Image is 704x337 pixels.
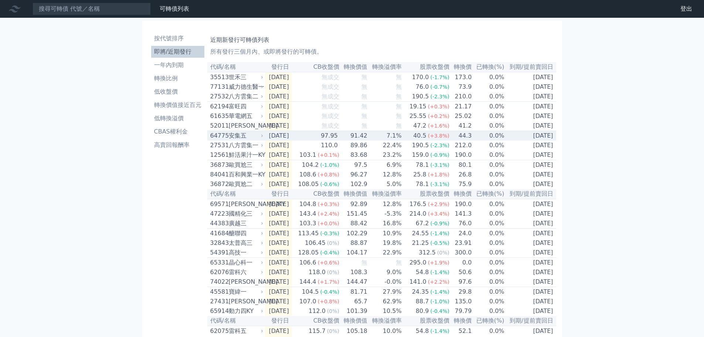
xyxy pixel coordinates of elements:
div: 97.95 [319,131,339,140]
td: 96.27 [340,170,368,179]
div: 77131 [210,82,227,91]
div: 36872 [210,180,227,189]
div: 安集五 [229,131,262,140]
input: 搜尋可轉債 代號／名稱 [33,3,151,15]
td: [DATE] [265,199,292,209]
div: 27532 [210,92,227,101]
div: 24.55 [411,229,431,238]
span: 無 [361,103,367,110]
div: 104.5 [300,287,320,296]
div: 108.05 [296,180,320,189]
th: 轉換價 [450,62,472,72]
td: 16.8% [368,219,402,229]
td: 190.0 [450,199,472,209]
td: [DATE] [265,287,292,297]
td: 0.0% [472,238,504,248]
div: 110.0 [319,141,339,150]
div: 84041 [210,170,227,179]
a: 可轉債列表 [160,5,189,12]
td: [DATE] [505,229,556,239]
td: 0.0% [472,170,504,179]
div: 190.5 [411,92,431,101]
span: 無 [361,259,367,266]
th: 股票收盤價 [402,189,450,199]
a: 登出 [674,3,698,15]
td: 0.0% [472,199,504,209]
td: 0.0% [472,219,504,229]
span: 無 [361,74,367,81]
td: 80.1 [450,160,472,170]
th: 到期/提前賣回日 [505,62,556,72]
a: 低轉換溢價 [151,112,204,124]
th: 股票收盤價 [402,62,450,72]
td: -0.0% [368,277,402,287]
td: [DATE] [265,111,292,121]
div: 27531 [210,141,227,150]
div: 世禾三 [229,73,262,82]
span: (-0.9%) [430,152,449,158]
span: (+1.7%) [318,279,339,285]
td: [DATE] [265,248,292,258]
td: [DATE] [505,199,556,209]
td: 91.42 [340,131,368,141]
div: 143.4 [298,209,318,218]
td: 89.86 [340,141,368,150]
div: 295.0 [408,258,428,267]
td: 12.8% [368,170,402,179]
td: 23.2% [368,150,402,160]
td: [DATE] [505,267,556,277]
div: 104.2 [300,161,320,169]
span: (-1.4%) [430,269,449,275]
td: 173.0 [450,72,472,82]
span: (-1.7%) [430,74,449,80]
td: 0.0% [472,258,504,268]
div: 八方雲集二 [229,92,262,101]
td: [DATE] [505,92,556,102]
td: [DATE] [265,102,292,112]
div: 69571 [210,200,227,209]
div: 170.0 [411,73,431,82]
div: [PERSON_NAME] [229,121,262,130]
div: 103.1 [298,151,318,159]
td: 190.0 [450,150,472,160]
td: 0.0% [472,131,504,141]
td: 25.02 [450,111,472,121]
th: CB收盤價 [292,62,340,72]
th: 到期/提前賣回日 [505,189,556,199]
td: 104.17 [340,248,368,258]
td: [DATE] [265,209,292,219]
td: -5.3% [368,209,402,219]
th: 代碼/名稱 [207,62,265,72]
div: 64775 [210,131,227,140]
td: 26.8 [450,170,472,179]
td: 19.8% [368,238,402,248]
li: 轉換比例 [151,74,204,83]
th: 轉換價值 [340,62,368,72]
td: 0.0% [472,82,504,92]
td: 7.1% [368,131,402,141]
td: [DATE] [265,131,292,141]
li: 一年內到期 [151,61,204,70]
div: 國精化三 [229,209,262,218]
td: 0.0% [472,209,504,219]
div: 高技一 [229,248,262,257]
td: 65.7 [340,297,368,306]
td: 24.0 [450,229,472,239]
div: 25.55 [408,112,428,121]
span: (-0.4%) [320,250,339,256]
td: 0.0% [472,267,504,277]
td: [DATE] [265,277,292,287]
span: (-1.0%) [320,162,339,168]
div: 54391 [210,248,227,257]
td: [DATE] [265,160,292,170]
div: 歐買尬二 [229,180,262,189]
div: 47.2 [412,121,428,130]
td: 0.0% [472,111,504,121]
td: 22.4% [368,141,402,150]
th: 發行日 [265,62,292,72]
td: [DATE] [505,219,556,229]
span: 無成交 [322,83,339,90]
td: 83.68 [340,150,368,160]
td: 0.0% [472,72,504,82]
th: 轉換價值 [340,189,368,199]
